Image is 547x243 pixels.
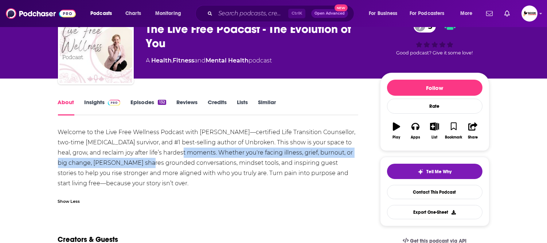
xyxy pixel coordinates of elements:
[387,185,482,199] a: Contact This Podcast
[369,8,398,19] span: For Business
[521,5,538,22] img: User Profile
[215,8,288,19] input: Search podcasts, credits, & more...
[463,118,482,144] button: Share
[483,7,496,20] a: Show notifications dropdown
[208,99,227,115] a: Credits
[445,135,462,140] div: Bookmark
[444,118,463,144] button: Bookmark
[158,100,166,105] div: 132
[418,169,423,175] img: tell me why sparkle
[121,8,145,19] a: Charts
[406,118,425,144] button: Apps
[387,118,406,144] button: Play
[392,135,400,140] div: Play
[411,135,420,140] div: Apps
[172,57,173,64] span: ,
[206,57,249,64] a: Mental Health
[155,8,181,19] span: Monitoring
[150,8,191,19] button: open menu
[501,7,513,20] a: Show notifications dropdown
[425,118,444,144] button: List
[468,135,478,140] div: Share
[311,9,348,18] button: Open AdvancedNew
[387,164,482,179] button: tell me why sparkleTell Me Why
[521,5,538,22] button: Show profile menu
[405,8,455,19] button: open menu
[195,57,206,64] span: and
[335,4,348,11] span: New
[173,57,195,64] a: Fitness
[455,8,482,19] button: open menu
[410,8,445,19] span: For Podcasters
[387,205,482,219] button: Export One-Sheet
[387,99,482,114] div: Rate
[258,99,276,115] a: Similar
[387,80,482,96] button: Follow
[237,99,248,115] a: Lists
[59,10,132,83] img: The Live Free Podcast - The Evolution of You
[426,169,452,175] span: Tell Me Why
[85,99,121,115] a: InsightsPodchaser Pro
[146,56,272,65] div: A podcast
[176,99,198,115] a: Reviews
[85,8,121,19] button: open menu
[432,135,438,140] div: List
[396,50,473,56] span: Good podcast? Give it some love!
[380,15,489,60] div: 3Good podcast? Give it some love!
[364,8,407,19] button: open menu
[314,12,345,15] span: Open Advanced
[6,7,76,20] img: Podchaser - Follow, Share and Rate Podcasts
[202,5,361,22] div: Search podcasts, credits, & more...
[108,100,121,106] img: Podchaser Pro
[90,8,112,19] span: Podcasts
[460,8,473,19] span: More
[152,57,172,64] a: Health
[58,127,359,189] div: Welcome to the Live Free Wellness Podcast with [PERSON_NAME]—certified Life Transition Counsellor...
[125,8,141,19] span: Charts
[288,9,305,18] span: Ctrl K
[58,99,74,115] a: About
[130,99,166,115] a: Episodes132
[521,5,538,22] span: Logged in as BookLaunchers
